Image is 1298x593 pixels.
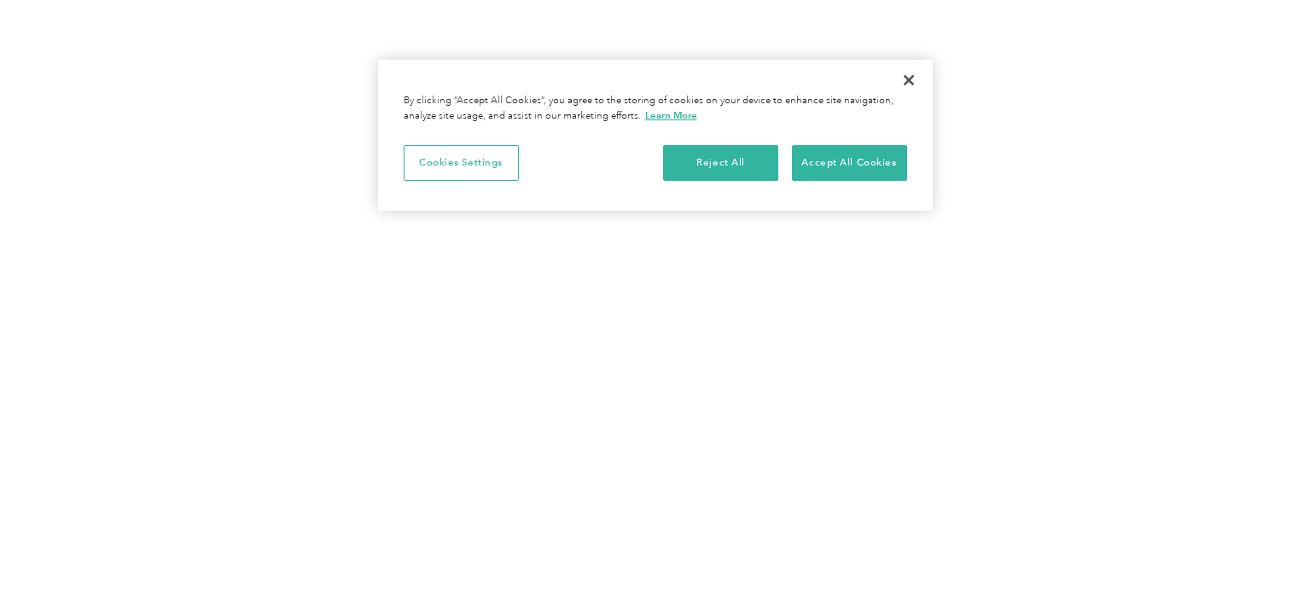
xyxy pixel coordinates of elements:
[890,61,928,99] button: Close
[378,60,933,211] div: Privacy
[378,60,933,211] div: Cookie banner
[404,145,519,181] button: Cookies Settings
[645,109,697,121] a: More information about your privacy, opens in a new tab
[663,145,778,181] button: Reject All
[792,145,907,181] button: Accept All Cookies
[404,94,907,124] div: By clicking “Accept All Cookies”, you agree to the storing of cookies on your device to enhance s...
